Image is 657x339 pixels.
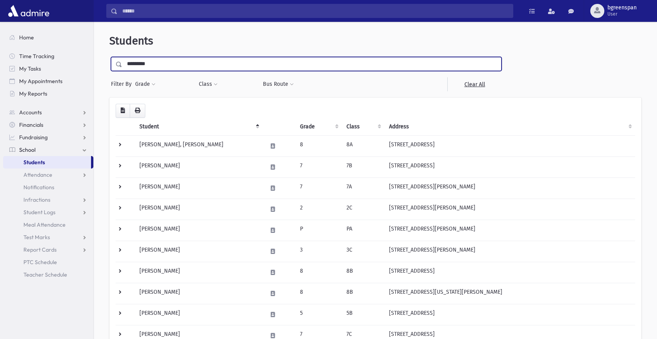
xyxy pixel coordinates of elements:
span: Home [19,34,34,41]
a: Student Logs [3,206,93,218]
td: 8 [295,135,342,156]
a: School [3,144,93,156]
span: Students [23,159,45,166]
td: 2 [295,199,342,220]
td: [PERSON_NAME] [135,220,262,241]
span: User [607,11,637,17]
td: [STREET_ADDRESS][US_STATE][PERSON_NAME] [384,283,635,304]
td: [STREET_ADDRESS] [384,135,635,156]
td: 5 [295,304,342,325]
td: 8 [295,283,342,304]
td: [STREET_ADDRESS][PERSON_NAME] [384,220,635,241]
a: PTC Schedule [3,256,93,268]
td: PA [342,220,384,241]
th: Class: activate to sort column ascending [342,118,384,136]
span: Meal Attendance [23,221,66,228]
span: Teacher Schedule [23,271,67,278]
td: [STREET_ADDRESS] [384,156,635,177]
span: Attendance [23,171,52,178]
a: Financials [3,119,93,131]
td: 7B [342,156,384,177]
span: Test Marks [23,234,50,241]
span: Notifications [23,184,54,191]
td: P [295,220,342,241]
td: 8B [342,283,384,304]
span: Report Cards [23,246,57,253]
span: Infractions [23,196,50,203]
button: Bus Route [262,77,294,91]
button: Class [198,77,218,91]
button: Print [130,104,145,118]
th: Student: activate to sort column descending [135,118,262,136]
a: Home [3,31,93,44]
a: Infractions [3,193,93,206]
td: [PERSON_NAME] [135,241,262,262]
td: 8B [342,262,384,283]
td: 7 [295,177,342,199]
span: My Reports [19,90,47,97]
td: [PERSON_NAME] [135,304,262,325]
span: bgreenspan [607,5,637,11]
td: [STREET_ADDRESS] [384,304,635,325]
th: Grade: activate to sort column ascending [295,118,342,136]
a: Time Tracking [3,50,93,62]
a: My Appointments [3,75,93,87]
span: Accounts [19,109,42,116]
td: [PERSON_NAME] [135,283,262,304]
td: 5B [342,304,384,325]
td: 3 [295,241,342,262]
td: 7A [342,177,384,199]
button: Grade [135,77,156,91]
a: Test Marks [3,231,93,243]
img: AdmirePro [6,3,51,19]
a: Meal Attendance [3,218,93,231]
a: Notifications [3,181,93,193]
td: [STREET_ADDRESS][PERSON_NAME] [384,241,635,262]
td: [STREET_ADDRESS][PERSON_NAME] [384,177,635,199]
td: 8A [342,135,384,156]
td: [PERSON_NAME] [135,262,262,283]
a: My Reports [3,87,93,100]
a: Teacher Schedule [3,268,93,281]
a: Clear All [447,77,502,91]
span: Students [109,34,153,47]
td: 3C [342,241,384,262]
td: [PERSON_NAME], [PERSON_NAME] [135,135,262,156]
td: 7 [295,156,342,177]
span: PTC Schedule [23,259,57,266]
span: School [19,146,36,153]
span: Student Logs [23,209,55,216]
input: Search [118,4,513,18]
span: Financials [19,121,43,128]
a: Accounts [3,106,93,119]
a: Fundraising [3,131,93,144]
td: [STREET_ADDRESS] [384,262,635,283]
th: Address: activate to sort column ascending [384,118,635,136]
a: Report Cards [3,243,93,256]
td: [PERSON_NAME] [135,156,262,177]
td: [PERSON_NAME] [135,199,262,220]
td: 8 [295,262,342,283]
td: [PERSON_NAME] [135,177,262,199]
span: Time Tracking [19,53,54,60]
span: My Tasks [19,65,41,72]
a: Attendance [3,169,93,181]
a: Students [3,156,91,169]
td: 2C [342,199,384,220]
span: My Appointments [19,78,62,85]
a: My Tasks [3,62,93,75]
span: Fundraising [19,134,48,141]
td: [STREET_ADDRESS][PERSON_NAME] [384,199,635,220]
span: Filter By [111,80,135,88]
button: CSV [116,104,130,118]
